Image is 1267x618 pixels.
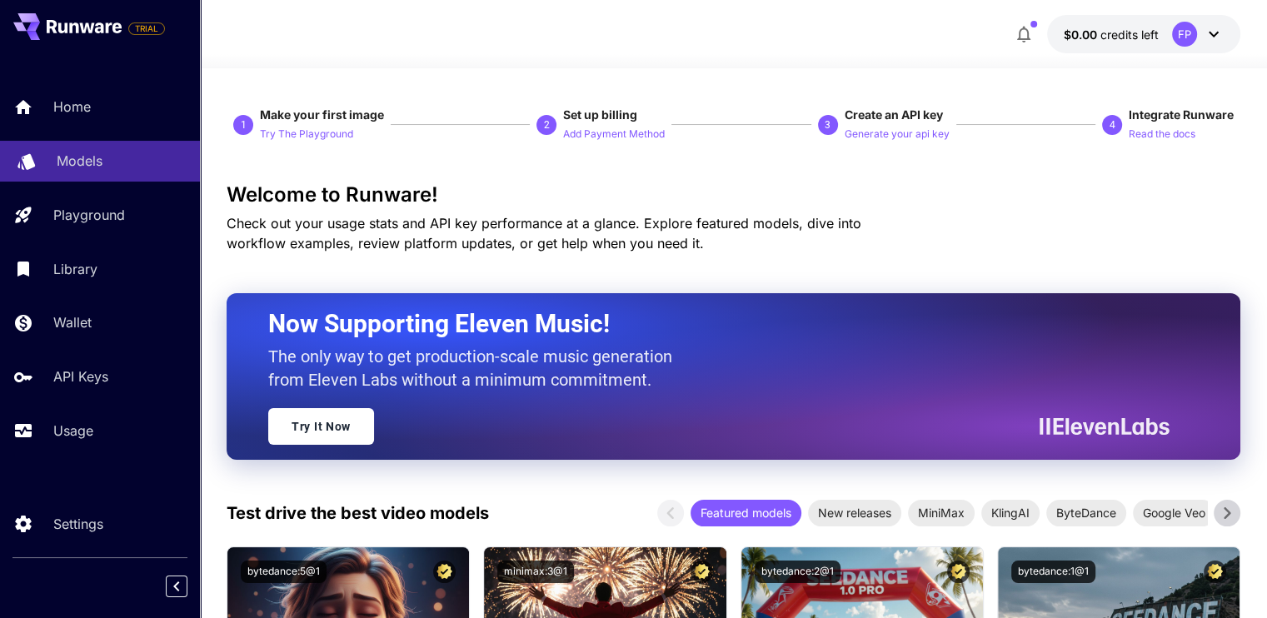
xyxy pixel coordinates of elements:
span: Featured models [691,504,801,521]
button: Add Payment Method [563,123,665,143]
button: Certified Model – Vetted for best performance and includes a commercial license. [433,561,456,583]
p: Generate your api key [845,127,950,142]
div: $0.00 [1064,26,1159,43]
p: 4 [1109,117,1115,132]
div: MiniMax [908,500,975,526]
span: Check out your usage stats and API key performance at a glance. Explore featured models, dive int... [227,215,861,252]
p: Read the docs [1129,127,1195,142]
button: bytedance:5@1 [241,561,327,583]
div: ByteDance [1046,500,1126,526]
p: Add Payment Method [563,127,665,142]
button: Collapse sidebar [166,576,187,597]
button: Generate your api key [845,123,950,143]
p: Library [53,259,97,279]
button: $0.00FP [1047,15,1240,53]
button: Read the docs [1129,123,1195,143]
div: Featured models [691,500,801,526]
span: ByteDance [1046,504,1126,521]
button: Certified Model – Vetted for best performance and includes a commercial license. [947,561,970,583]
span: credits left [1100,27,1159,42]
p: Wallet [53,312,92,332]
span: Integrate Runware [1129,107,1234,122]
p: Settings [53,514,103,534]
p: Home [53,97,91,117]
span: Google Veo [1133,504,1215,521]
p: Playground [53,205,125,225]
span: Add your payment card to enable full platform functionality. [128,18,165,38]
div: Collapse sidebar [178,571,200,601]
div: KlingAI [981,500,1040,526]
span: KlingAI [981,504,1040,521]
div: FP [1172,22,1197,47]
h2: Now Supporting Eleven Music! [268,308,1157,340]
button: bytedance:1@1 [1011,561,1095,583]
span: MiniMax [908,504,975,521]
button: Try The Playground [260,123,353,143]
span: Create an API key [845,107,943,122]
span: TRIAL [129,22,164,35]
button: Certified Model – Vetted for best performance and includes a commercial license. [1204,561,1226,583]
p: Test drive the best video models [227,501,489,526]
p: 3 [825,117,831,132]
p: Models [57,151,102,171]
p: Try The Playground [260,127,353,142]
span: $0.00 [1064,27,1100,42]
p: Usage [53,421,93,441]
button: Certified Model – Vetted for best performance and includes a commercial license. [691,561,713,583]
p: 1 [241,117,247,132]
button: bytedance:2@1 [755,561,841,583]
p: 2 [544,117,550,132]
p: API Keys [53,366,108,386]
span: Make your first image [260,107,384,122]
button: minimax:3@1 [497,561,574,583]
div: Google Veo [1133,500,1215,526]
span: Set up billing [563,107,637,122]
div: New releases [808,500,901,526]
a: Try It Now [268,408,374,445]
p: The only way to get production-scale music generation from Eleven Labs without a minimum commitment. [268,345,685,391]
span: New releases [808,504,901,521]
h3: Welcome to Runware! [227,183,1240,207]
